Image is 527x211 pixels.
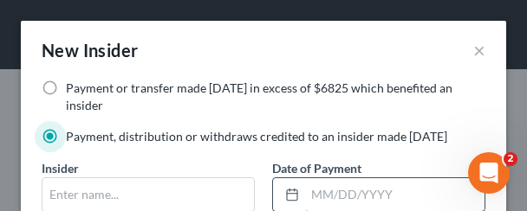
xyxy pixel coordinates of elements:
iframe: Intercom live chat [468,152,510,194]
span: 2 [504,152,517,166]
span: Insider [83,40,139,61]
label: Payment, distribution or withdraws credited to an insider made [DATE] [66,128,447,145]
span: Insider [42,161,79,176]
label: Payment or transfer made [DATE] in excess of $6825 which benefited an insider [66,80,485,114]
button: × [473,40,485,61]
input: Enter name... [42,178,254,211]
label: Date of Payment [272,159,361,177]
input: MM/DD/YYYY [305,178,485,211]
span: New [42,40,79,61]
